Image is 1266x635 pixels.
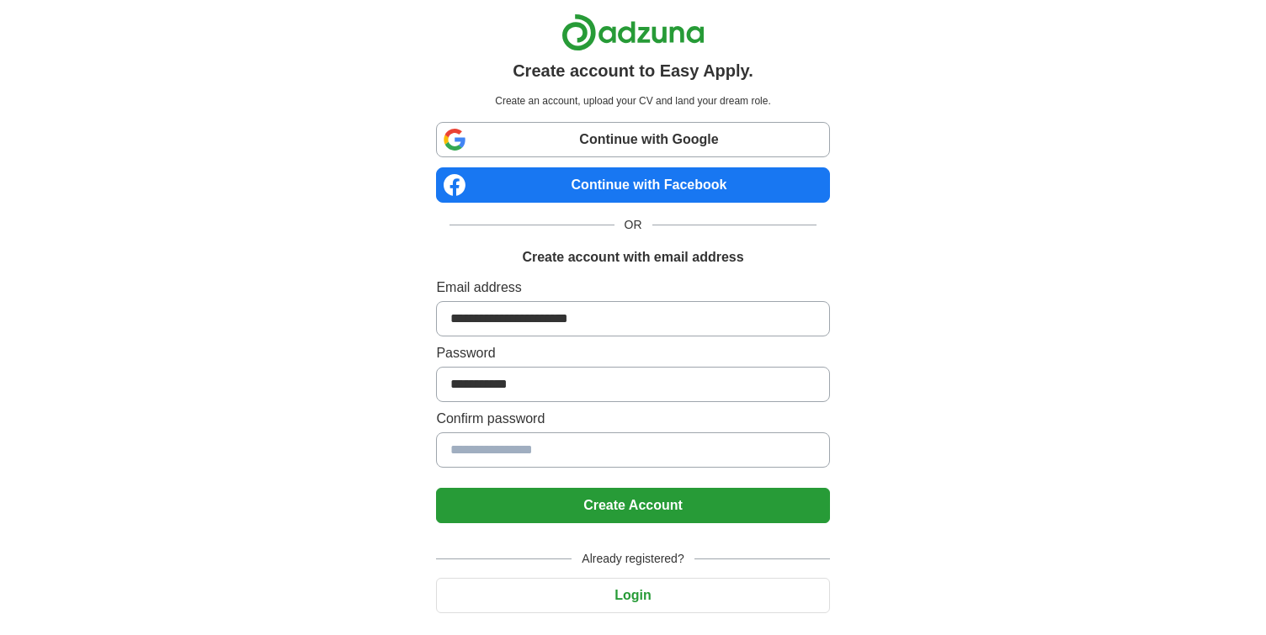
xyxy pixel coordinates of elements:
[439,93,826,108] p: Create an account, upload your CV and land your dream role.
[436,122,829,157] a: Continue with Google
[436,167,829,203] a: Continue with Facebook
[522,247,743,267] h1: Create account with email address
[561,13,705,51] img: Adzuna logo
[436,488,829,523] button: Create Account
[513,58,753,83] h1: Create account to Easy Apply.
[436,578,829,613] button: Login
[436,409,829,429] label: Confirm password
[572,550,694,568] span: Already registered?
[614,216,652,234] span: OR
[436,343,829,363] label: Password
[436,278,829,298] label: Email address
[436,588,829,602] a: Login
